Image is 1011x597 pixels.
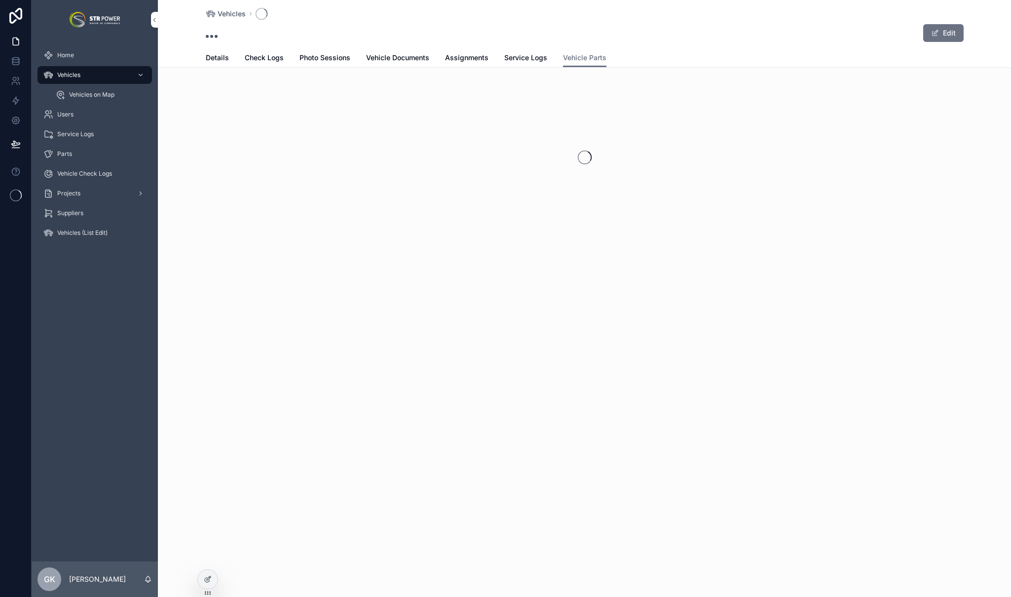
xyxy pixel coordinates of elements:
a: Vehicles on Map [49,86,152,104]
a: Assignments [445,49,488,69]
span: Details [206,53,229,63]
a: Photo Sessions [300,49,350,69]
span: Photo Sessions [300,53,350,63]
span: Service Logs [504,53,547,63]
span: Vehicles [218,9,246,19]
span: Vehicles (List Edit) [57,229,108,237]
a: Vehicle Documents [366,49,429,69]
span: Projects [57,189,80,197]
span: Vehicle Check Logs [57,170,112,178]
span: Vehicles [57,71,80,79]
span: Users [57,111,74,118]
a: Suppliers [37,204,152,222]
a: Vehicles [37,66,152,84]
a: Users [37,106,152,123]
img: App logo [70,12,120,28]
span: Vehicles on Map [69,91,114,99]
span: Home [57,51,74,59]
a: Parts [37,145,152,163]
a: Vehicle Check Logs [37,165,152,183]
span: Vehicle Documents [366,53,429,63]
button: Edit [923,24,964,42]
span: Vehicle Parts [563,53,606,63]
p: [PERSON_NAME] [69,574,126,584]
a: Vehicle Parts [563,49,606,68]
span: Parts [57,150,72,158]
a: Vehicles [206,9,246,19]
span: Check Logs [245,53,284,63]
span: Service Logs [57,130,94,138]
span: Assignments [445,53,488,63]
a: Home [37,46,152,64]
a: Projects [37,185,152,202]
a: Details [206,49,229,69]
a: Service Logs [37,125,152,143]
span: Suppliers [57,209,83,217]
div: scrollable content [32,39,158,255]
a: Check Logs [245,49,284,69]
span: GK [44,573,55,585]
a: Service Logs [504,49,547,69]
a: Vehicles (List Edit) [37,224,152,242]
